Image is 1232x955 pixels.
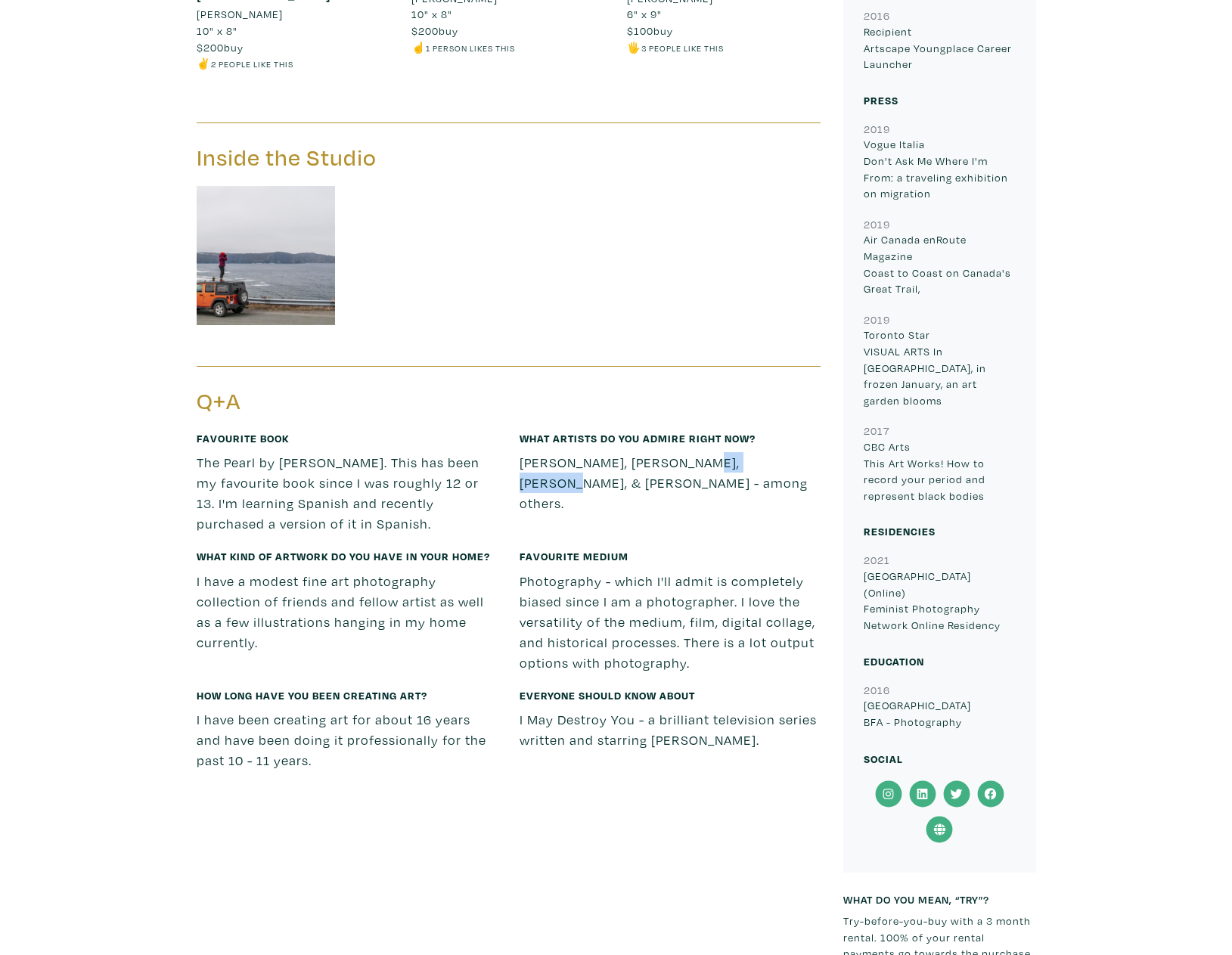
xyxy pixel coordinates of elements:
[843,893,1036,906] h6: What do you mean, “try”?
[864,136,1016,201] p: Vogue Italia Don't Ask Me Where I'm From: a traveling exhibition on migration
[864,23,1016,73] p: Recipient Artscape Youngplace Career Launcher
[520,709,821,750] p: I May Destroy You - a brilliant television series written and starring [PERSON_NAME].
[627,7,662,21] span: 6" x 9"
[864,8,890,23] small: 2016
[197,688,427,702] small: How long have you been creating art?
[627,23,673,38] span: buy
[197,40,224,54] span: $200
[411,39,604,56] li: ☝️
[211,58,293,70] small: 2 people like this
[864,93,898,107] small: Press
[197,452,498,534] p: The Pearl by [PERSON_NAME]. This has been my favourite book since I was roughly 12 or 13. I'm lea...
[411,7,452,21] span: 10" x 8"
[197,55,389,72] li: ✌️
[864,439,1016,504] p: CBC Arts This Art Works! How to record your period and represent black bodies
[520,571,821,673] p: Photography - which I'll admit is completely biased since I am a photographer. I love the versati...
[627,23,653,38] span: $100
[520,688,695,702] small: Everyone should know about
[864,231,1016,296] p: Air Canada enRoute Magazine Coast to Coast on Canada's Great Trail,
[197,40,244,54] span: buy
[197,571,498,653] p: I have a modest fine art photography collection of friends and fellow artist as well as a few ill...
[197,144,498,172] h3: Inside the Studio
[197,549,490,563] small: What kind of artwork do you have in your home?
[197,186,336,325] img: phpThumb.php
[197,709,498,771] p: I have been creating art for about 16 years and have been doing it professionally for the past 10...
[864,697,1016,730] p: [GEOGRAPHIC_DATA] BFA - Photography
[641,42,724,54] small: 3 people like this
[520,549,628,563] small: Favourite medium
[520,452,821,513] p: [PERSON_NAME], [PERSON_NAME], [PERSON_NAME], & [PERSON_NAME] - among others.
[197,6,389,23] a: [PERSON_NAME]
[864,217,890,231] small: 2019
[864,553,890,567] small: 2021
[864,654,924,668] small: Education
[864,122,890,136] small: 2019
[864,312,890,327] small: 2019
[520,431,756,445] small: What artists do you admire right now?
[426,42,515,54] small: 1 person likes this
[864,327,1016,408] p: Toronto Star VISUAL ARTS In [GEOGRAPHIC_DATA], in frozen January, an art garden blooms
[411,23,458,38] span: buy
[411,23,439,38] span: $200
[627,39,820,56] li: 🖐️
[864,423,889,438] small: 2017
[864,524,936,538] small: Residencies
[197,6,283,23] li: [PERSON_NAME]
[197,431,289,445] small: Favourite book
[864,568,1016,633] p: [GEOGRAPHIC_DATA] (Online) Feminist Photography Network Online Residency
[197,23,237,38] span: 10" x 8"
[864,752,903,766] small: Social
[197,387,498,416] h3: Q+A
[864,683,890,697] small: 2016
